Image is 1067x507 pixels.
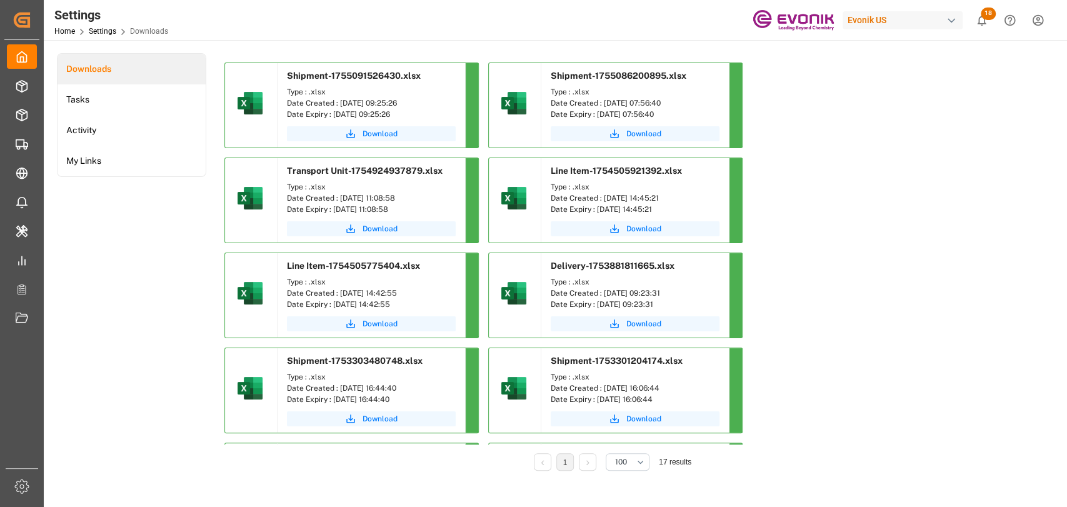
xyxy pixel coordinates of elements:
[287,126,456,141] button: Download
[551,166,682,176] span: Line Item-1754505921392.xlsx
[551,371,719,383] div: Type : .xlsx
[287,181,456,193] div: Type : .xlsx
[499,373,529,403] img: microsoft-excel-2019--v1.png
[54,6,168,24] div: Settings
[499,88,529,118] img: microsoft-excel-2019--v1.png
[551,394,719,405] div: Date Expiry : [DATE] 16:06:44
[551,261,674,271] span: Delivery-1753881811665.xlsx
[499,183,529,213] img: microsoft-excel-2019--v1.png
[981,8,996,20] span: 18
[287,204,456,215] div: Date Expiry : [DATE] 11:08:58
[363,318,398,329] span: Download
[551,299,719,310] div: Date Expiry : [DATE] 09:23:31
[843,11,963,29] div: Evonik US
[551,204,719,215] div: Date Expiry : [DATE] 14:45:21
[551,109,719,120] div: Date Expiry : [DATE] 07:56:40
[54,27,75,36] a: Home
[235,88,265,118] img: microsoft-excel-2019--v1.png
[551,181,719,193] div: Type : .xlsx
[551,98,719,109] div: Date Created : [DATE] 07:56:40
[579,453,596,471] li: Next Page
[626,413,661,424] span: Download
[287,109,456,120] div: Date Expiry : [DATE] 09:25:26
[363,223,398,234] span: Download
[551,86,719,98] div: Type : .xlsx
[551,316,719,331] button: Download
[287,98,456,109] div: Date Created : [DATE] 09:25:26
[556,453,574,471] li: 1
[287,261,420,271] span: Line Item-1754505775404.xlsx
[58,146,206,176] a: My Links
[551,383,719,394] div: Date Created : [DATE] 16:06:44
[551,288,719,299] div: Date Created : [DATE] 09:23:31
[235,278,265,308] img: microsoft-excel-2019--v1.png
[968,6,996,34] button: show 18 new notifications
[606,453,649,471] button: open menu
[996,6,1024,34] button: Help Center
[563,458,568,467] a: 1
[287,394,456,405] div: Date Expiry : [DATE] 16:44:40
[753,9,834,31] img: Evonik-brand-mark-Deep-Purple-RGB.jpeg_1700498283.jpeg
[287,371,456,383] div: Type : .xlsx
[551,126,719,141] button: Download
[235,183,265,213] img: microsoft-excel-2019--v1.png
[287,383,456,394] div: Date Created : [DATE] 16:44:40
[551,71,686,81] span: Shipment-1755086200895.xlsx
[626,128,661,139] span: Download
[843,8,968,32] button: Evonik US
[551,356,683,366] span: Shipment-1753301204174.xlsx
[58,54,206,84] a: Downloads
[235,373,265,403] img: microsoft-excel-2019--v1.png
[58,84,206,115] a: Tasks
[287,276,456,288] div: Type : .xlsx
[551,276,719,288] div: Type : .xlsx
[287,288,456,299] div: Date Created : [DATE] 14:42:55
[287,86,456,98] div: Type : .xlsx
[363,413,398,424] span: Download
[287,71,421,81] span: Shipment-1755091526430.xlsx
[626,223,661,234] span: Download
[287,316,456,331] button: Download
[615,456,627,468] span: 100
[287,299,456,310] div: Date Expiry : [DATE] 14:42:55
[89,27,116,36] a: Settings
[551,411,719,426] button: Download
[659,458,691,466] span: 17 results
[551,193,719,204] div: Date Created : [DATE] 14:45:21
[287,166,443,176] span: Transport Unit-1754924937879.xlsx
[287,221,456,236] button: Download
[287,356,423,366] span: Shipment-1753303480748.xlsx
[499,278,529,308] img: microsoft-excel-2019--v1.png
[58,115,206,146] a: Activity
[626,318,661,329] span: Download
[363,128,398,139] span: Download
[287,411,456,426] button: Download
[534,453,551,471] li: Previous Page
[287,193,456,204] div: Date Created : [DATE] 11:08:58
[551,221,719,236] button: Download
